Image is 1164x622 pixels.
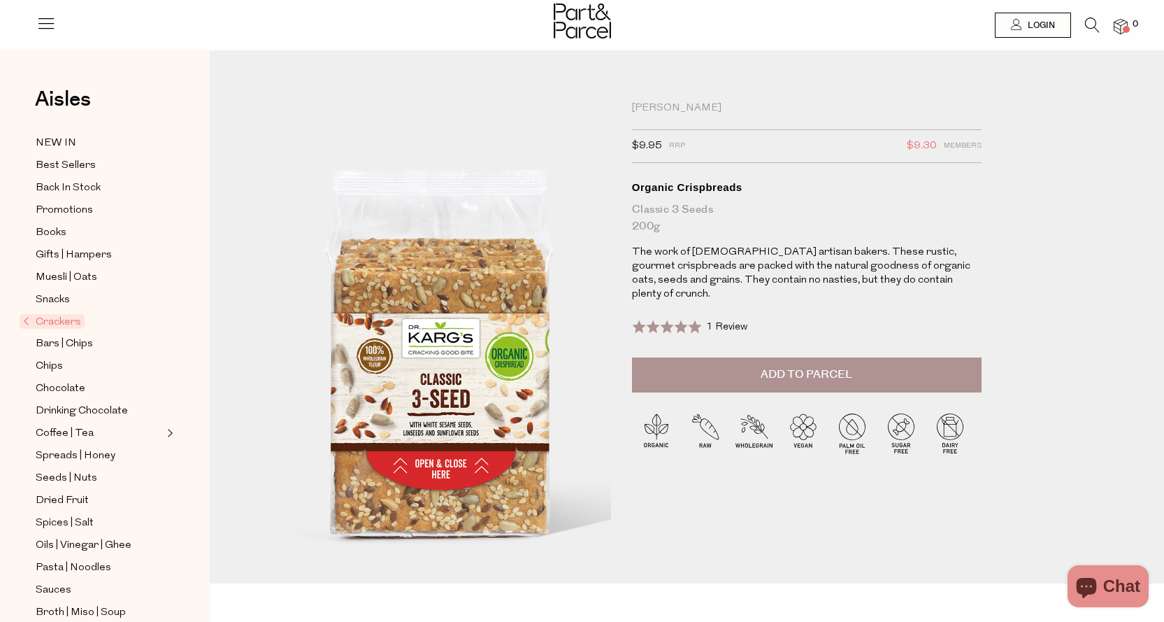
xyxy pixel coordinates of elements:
div: Organic Crispbreads [632,181,982,195]
button: Expand/Collapse Coffee | Tea [164,425,173,441]
span: Chips [36,358,63,375]
p: The work of [DEMOGRAPHIC_DATA] artisan bakers. These rustic, gourmet crispbreads are packed with ... [632,246,982,302]
span: Coffee | Tea [36,425,94,442]
a: Chocolate [36,380,163,397]
span: Promotions [36,202,93,219]
img: P_P-ICONS-Live_Bec_V11_Wholegrain.svg [730,409,779,458]
img: P_P-ICONS-Live_Bec_V11_Sugar_Free.svg [877,409,926,458]
a: Gifts | Hampers [36,246,163,264]
a: Oils | Vinegar | Ghee [36,537,163,554]
a: Seeds | Nuts [36,469,163,487]
a: Crackers [23,313,163,330]
span: Books [36,225,66,241]
span: Login [1024,20,1055,31]
span: Spices | Salt [36,515,94,532]
div: [PERSON_NAME] [632,101,982,115]
img: P_P-ICONS-Live_Bec_V11_Vegan.svg [779,409,828,458]
img: P_P-ICONS-Live_Bec_V11_Raw.svg [681,409,730,458]
a: Bars | Chips [36,335,163,353]
span: Gifts | Hampers [36,247,112,264]
a: Aisles [35,89,91,124]
span: Best Sellers [36,157,96,174]
span: NEW IN [36,135,76,152]
span: Seeds | Nuts [36,470,97,487]
span: Snacks [36,292,70,309]
a: 0 [1114,19,1128,34]
a: Spreads | Honey [36,447,163,465]
span: 0 [1129,18,1142,31]
span: Chocolate [36,381,85,397]
a: Pasta | Noodles [36,559,163,577]
span: Muesli | Oats [36,269,97,286]
a: Login [995,13,1071,38]
a: Sauces [36,581,163,599]
a: Dried Fruit [36,492,163,509]
a: Muesli | Oats [36,269,163,286]
span: Sauces [36,582,71,599]
span: Broth | Miso | Soup [36,605,126,621]
a: Broth | Miso | Soup [36,604,163,621]
span: Members [944,137,982,155]
span: Dried Fruit [36,493,89,509]
span: Bars | Chips [36,336,93,353]
a: Books [36,224,163,241]
a: Back In Stock [36,179,163,197]
a: Promotions [36,202,163,219]
a: Coffee | Tea [36,425,163,442]
span: $9.30 [907,137,937,155]
a: Spices | Salt [36,514,163,532]
span: Pasta | Noodles [36,560,111,577]
span: Drinking Chocolate [36,403,128,420]
a: Chips [36,358,163,375]
span: Add to Parcel [761,367,852,383]
span: Crackers [20,314,85,329]
img: P_P-ICONS-Live_Bec_V11_Palm_Oil_Free.svg [828,409,877,458]
a: NEW IN [36,134,163,152]
span: Spreads | Honey [36,448,115,465]
img: P_P-ICONS-Live_Bec_V11_Organic.svg [632,409,681,458]
span: Back In Stock [36,180,101,197]
img: Part&Parcel [554,3,611,38]
span: $9.95 [632,137,662,155]
a: Snacks [36,291,163,309]
span: Oils | Vinegar | Ghee [36,537,131,554]
span: RRP [669,137,685,155]
div: Classic 3 Seeds 200g [632,202,982,235]
span: Aisles [35,84,91,115]
span: 1 Review [706,322,747,332]
inbox-online-store-chat: Shopify online store chat [1063,565,1153,611]
img: P_P-ICONS-Live_Bec_V11_Dairy_Free.svg [926,409,975,458]
a: Drinking Chocolate [36,402,163,420]
a: Best Sellers [36,157,163,174]
button: Add to Parcel [632,358,982,393]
